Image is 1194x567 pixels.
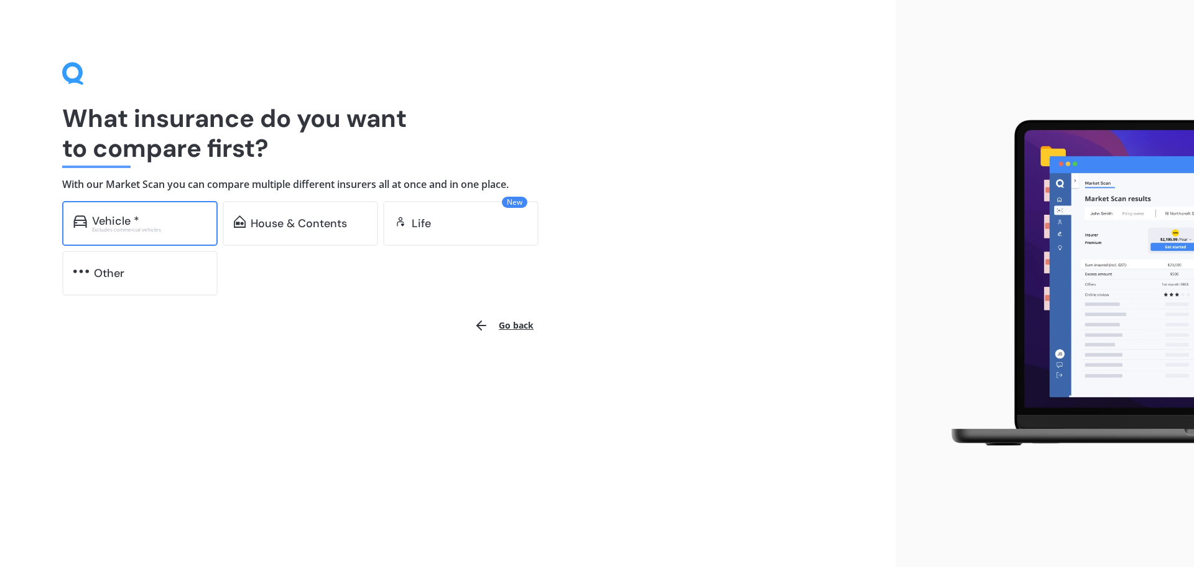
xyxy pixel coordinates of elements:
[251,217,347,230] div: House & Contents
[394,215,407,228] img: life.f720d6a2d7cdcd3ad642.svg
[92,227,206,232] div: Excludes commercial vehicles
[234,215,246,228] img: home-and-contents.b802091223b8502ef2dd.svg
[73,215,87,228] img: car.f15378c7a67c060ca3f3.svg
[466,311,541,340] button: Go back
[94,267,124,279] div: Other
[62,103,833,163] h1: What insurance do you want to compare first?
[502,197,527,208] span: New
[73,265,89,278] img: other.81dba5aafe580aa69f38.svg
[62,178,833,191] h4: With our Market Scan you can compare multiple different insurers all at once and in one place.
[933,113,1194,455] img: laptop.webp
[92,215,139,227] div: Vehicle *
[412,217,431,230] div: Life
